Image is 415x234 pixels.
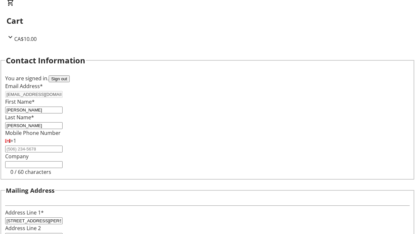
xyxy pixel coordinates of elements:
[5,114,34,121] label: Last Name*
[5,209,44,216] label: Address Line 1*
[5,153,29,160] label: Company
[14,35,37,43] span: CA$10.00
[5,98,35,105] label: First Name*
[5,217,63,224] input: Address
[6,186,54,195] h3: Mailing Address
[10,168,51,175] tr-character-limit: 0 / 60 characters
[6,55,85,66] h2: Contact Information
[49,75,70,82] button: Sign out
[5,225,41,232] label: Address Line 2
[5,146,63,152] input: (506) 234-5678
[5,74,410,82] div: You are signed in.
[6,15,409,27] h2: Cart
[5,129,61,136] label: Mobile Phone Number
[5,83,43,90] label: Email Address*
